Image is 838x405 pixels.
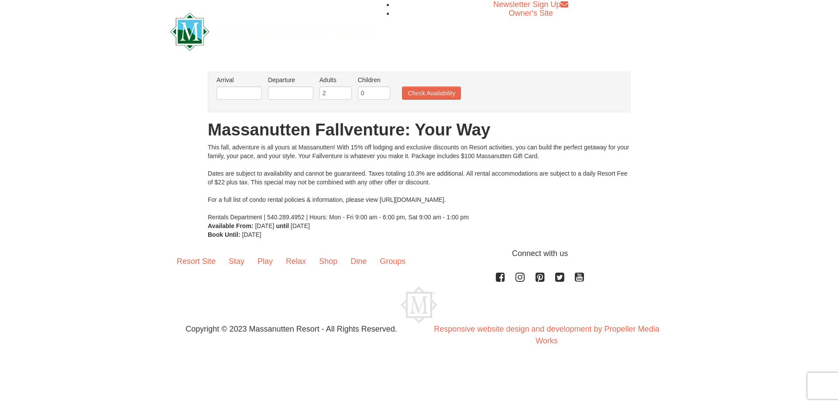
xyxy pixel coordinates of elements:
span: [DATE] [255,222,274,229]
a: Responsive website design and development by Propeller Media Works [434,325,659,345]
a: Dine [344,248,373,275]
img: Massanutten Resort Logo [170,13,370,51]
p: Copyright © 2023 Massanutten Resort - All Rights Reserved. [164,323,419,335]
a: Shop [313,248,344,275]
div: This fall, adventure is all yours at Massanutten! With 15% off lodging and exclusive discounts on... [208,143,630,222]
a: Relax [279,248,313,275]
label: Children [358,76,390,84]
span: [DATE] [291,222,310,229]
strong: Book Until: [208,231,240,238]
a: Stay [222,248,251,275]
p: Connect with us [170,248,668,260]
strong: until [276,222,289,229]
strong: Available From: [208,222,254,229]
a: Resort Site [170,248,222,275]
button: Check Availability [402,87,461,100]
a: Massanutten Resort [170,20,370,41]
a: Owner's Site [509,9,553,17]
a: Groups [373,248,412,275]
span: [DATE] [242,231,261,238]
label: Departure [268,76,313,84]
img: Massanutten Resort Logo [401,287,437,323]
a: Play [251,248,279,275]
label: Adults [319,76,352,84]
label: Arrival [216,76,262,84]
h1: Massanutten Fallventure: Your Way [208,121,630,138]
